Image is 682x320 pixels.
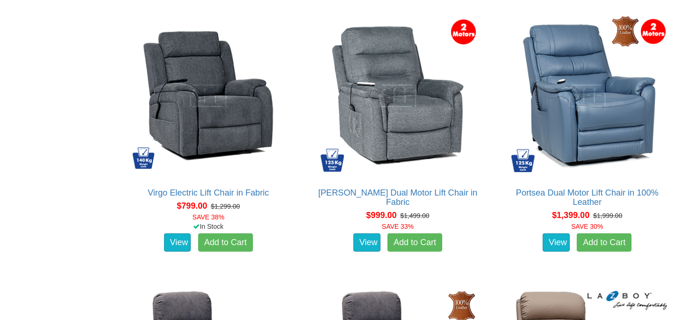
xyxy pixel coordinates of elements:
[593,212,622,219] del: $1,999.00
[148,188,269,197] a: Virgo Electric Lift Chair in Fabric
[193,213,224,221] font: SAVE 38%
[177,201,207,211] span: $799.00
[516,188,659,207] a: Portsea Dual Motor Lift Chair in 100% Leather
[382,223,414,230] font: SAVE 33%
[211,203,240,210] del: $1,299.00
[198,233,253,252] a: Add to Cart
[164,233,191,252] a: View
[318,188,478,207] a: [PERSON_NAME] Dual Motor Lift Chair in Fabric
[315,13,480,178] img: Bristow Dual Motor Lift Chair in Fabric
[388,233,442,252] a: Add to Cart
[543,233,570,252] a: View
[126,13,291,178] img: Virgo Electric Lift Chair in Fabric
[119,222,298,231] div: In Stock
[353,233,380,252] a: View
[571,223,603,230] font: SAVE 30%
[366,211,396,220] span: $999.00
[577,233,632,252] a: Add to Cart
[400,212,429,219] del: $1,499.00
[505,13,670,178] img: Portsea Dual Motor Lift Chair in 100% Leather
[552,211,589,220] span: $1,399.00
